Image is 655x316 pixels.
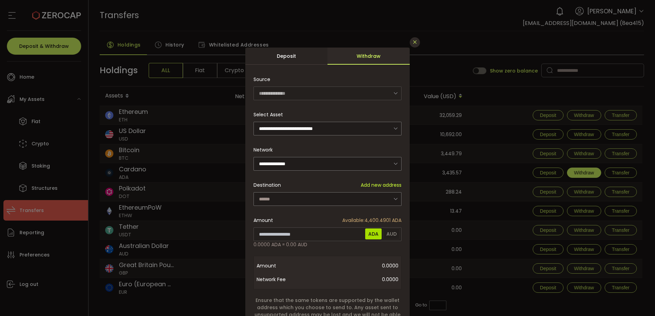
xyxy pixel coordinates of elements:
[365,228,382,239] span: ADA
[621,283,655,316] iframe: Chat Widget
[254,182,281,188] span: Destination
[254,73,270,86] span: Source
[311,273,398,286] span: 0.0000
[361,182,401,189] span: Add new address
[254,241,307,248] span: 0.0000 ADA ≈ 0.00 AUD
[410,37,420,48] button: Close
[342,217,401,224] span: 4,400.4901 ADA
[327,48,410,65] div: Withdraw
[254,146,277,153] label: Network
[342,217,364,224] span: Available:
[257,273,311,286] span: Network Fee
[245,48,327,65] div: Deposit
[254,217,273,224] span: Amount
[254,111,287,118] label: Select Asset
[311,259,398,273] span: 0.0000
[257,259,311,273] span: Amount
[383,228,400,239] span: AUD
